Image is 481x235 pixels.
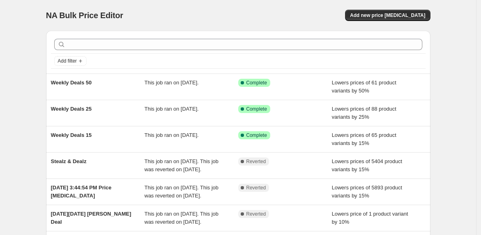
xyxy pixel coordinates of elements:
[332,80,396,94] span: Lowers prices of 61 product variants by 50%
[51,185,112,199] span: [DATE] 3:44:54 PM Price [MEDICAL_DATA]
[144,185,218,199] span: This job ran on [DATE]. This job was reverted on [DATE].
[332,185,402,199] span: Lowers prices of 5893 product variants by 15%
[144,106,199,112] span: This job ran on [DATE].
[54,56,87,66] button: Add filter
[51,211,131,225] span: [DATE][DATE] [PERSON_NAME] Deal
[332,106,396,120] span: Lowers prices of 88 product variants by 25%
[246,132,267,138] span: Complete
[246,211,266,217] span: Reverted
[51,158,87,164] span: Stealz & Dealz
[332,158,402,172] span: Lowers prices of 5404 product variants by 15%
[345,10,430,21] button: Add new price [MEDICAL_DATA]
[332,132,396,146] span: Lowers prices of 65 product variants by 15%
[58,58,77,64] span: Add filter
[144,80,199,86] span: This job ran on [DATE].
[46,11,123,20] span: NA Bulk Price Editor
[350,12,425,19] span: Add new price [MEDICAL_DATA]
[246,106,267,112] span: Complete
[246,80,267,86] span: Complete
[332,211,408,225] span: Lowers price of 1 product variant by 10%
[246,185,266,191] span: Reverted
[51,132,92,138] span: Weekly Deals 15
[51,106,92,112] span: Weekly Deals 25
[51,80,92,86] span: Weekly Deals 50
[144,211,218,225] span: This job ran on [DATE]. This job was reverted on [DATE].
[246,158,266,165] span: Reverted
[144,158,218,172] span: This job ran on [DATE]. This job was reverted on [DATE].
[144,132,199,138] span: This job ran on [DATE].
